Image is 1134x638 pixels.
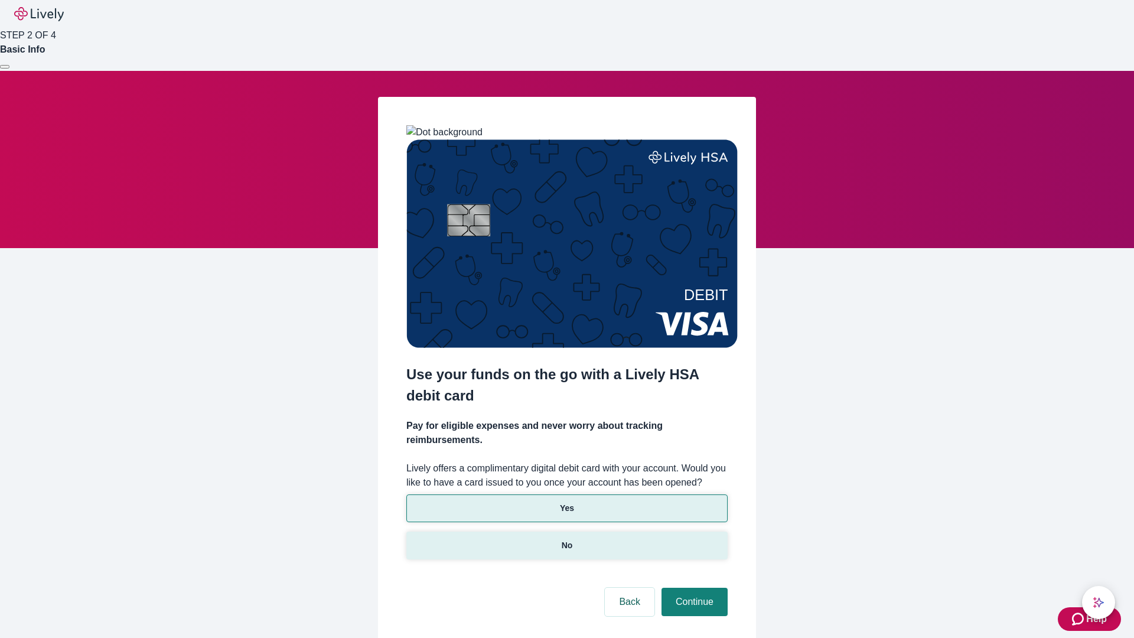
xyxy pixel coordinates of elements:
[1082,586,1115,619] button: chat
[562,539,573,552] p: No
[406,139,738,348] img: Debit card
[661,588,728,616] button: Continue
[14,7,64,21] img: Lively
[1072,612,1086,626] svg: Zendesk support icon
[406,461,728,490] label: Lively offers a complimentary digital debit card with your account. Would you like to have a card...
[406,494,728,522] button: Yes
[406,364,728,406] h2: Use your funds on the go with a Lively HSA debit card
[1086,612,1107,626] span: Help
[560,502,574,515] p: Yes
[605,588,654,616] button: Back
[406,419,728,447] h4: Pay for eligible expenses and never worry about tracking reimbursements.
[406,532,728,559] button: No
[1058,607,1121,631] button: Zendesk support iconHelp
[406,125,483,139] img: Dot background
[1093,597,1104,608] svg: Lively AI Assistant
